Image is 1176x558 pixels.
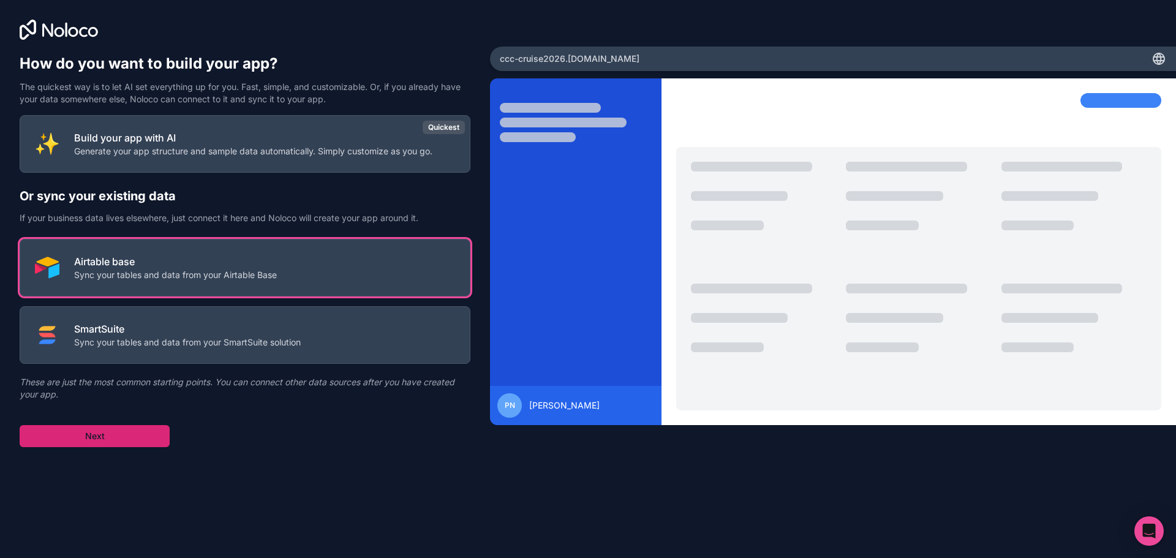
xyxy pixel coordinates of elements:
[35,255,59,280] img: AIRTABLE
[500,53,639,65] span: ccc-cruise2026 .[DOMAIN_NAME]
[505,401,515,410] span: PN
[20,187,470,205] h2: Or sync your existing data
[20,239,470,296] button: AIRTABLEAirtable baseSync your tables and data from your Airtable Base
[74,322,301,336] p: SmartSuite
[74,130,432,145] p: Build your app with AI
[74,254,277,269] p: Airtable base
[74,145,432,157] p: Generate your app structure and sample data automatically. Simply customize as you go.
[20,81,470,105] p: The quickest way is to let AI set everything up for you. Fast, simple, and customizable. Or, if y...
[20,54,470,74] h1: How do you want to build your app?
[423,121,465,134] div: Quickest
[20,376,470,401] p: These are just the most common starting points. You can connect other data sources after you have...
[74,336,301,349] p: Sync your tables and data from your SmartSuite solution
[20,115,470,173] button: INTERNAL_WITH_AIBuild your app with AIGenerate your app structure and sample data automatically. ...
[529,399,600,412] span: [PERSON_NAME]
[20,306,470,364] button: SMART_SUITESmartSuiteSync your tables and data from your SmartSuite solution
[20,425,170,447] button: Next
[1134,516,1164,546] div: Open Intercom Messenger
[20,212,470,224] p: If your business data lives elsewhere, just connect it here and Noloco will create your app aroun...
[35,132,59,156] img: INTERNAL_WITH_AI
[35,323,59,347] img: SMART_SUITE
[74,269,277,281] p: Sync your tables and data from your Airtable Base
